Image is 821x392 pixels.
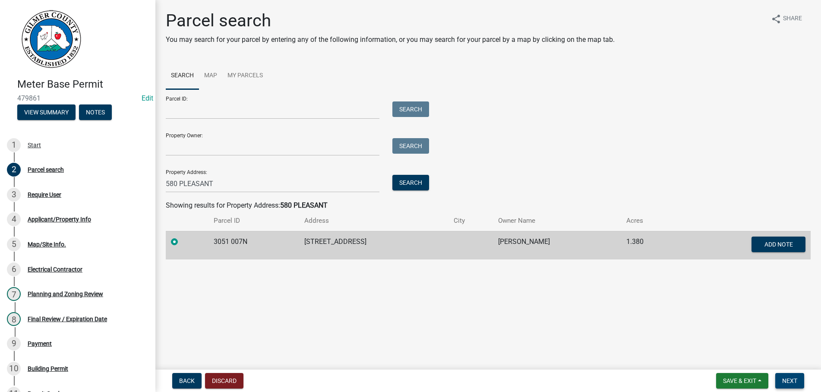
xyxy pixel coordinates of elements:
img: Gilmer County, Georgia [17,9,82,69]
button: View Summary [17,104,76,120]
div: 10 [7,362,21,376]
div: Parcel search [28,167,64,173]
h1: Parcel search [166,10,615,31]
button: Search [392,138,429,154]
wm-modal-confirm: Notes [79,109,112,116]
div: 6 [7,262,21,276]
span: Back [179,377,195,384]
div: Building Permit [28,366,68,372]
th: Address [299,211,448,231]
div: 5 [7,237,21,251]
p: You may search for your parcel by entering any of the following information, or you may search fo... [166,35,615,45]
div: Showing results for Property Address: [166,200,811,211]
div: Map/Site Info. [28,241,66,247]
div: 3 [7,188,21,202]
div: 8 [7,312,21,326]
div: Final Review / Expiration Date [28,316,107,322]
div: 9 [7,337,21,351]
button: Notes [79,104,112,120]
th: Parcel ID [208,211,299,231]
div: Electrical Contractor [28,266,82,272]
button: Save & Exit [716,373,768,389]
a: Edit [142,94,153,102]
span: 479861 [17,94,138,102]
i: share [771,14,781,24]
div: Require User [28,192,61,198]
span: Add Note [764,240,793,247]
div: Applicant/Property Info [28,216,91,222]
span: Share [783,14,802,24]
span: Save & Exit [723,377,756,384]
button: Search [392,101,429,117]
button: Search [392,175,429,190]
strong: 580 PLEASANT [280,201,328,209]
th: Acres [621,211,678,231]
div: 1 [7,138,21,152]
h4: Meter Base Permit [17,78,148,91]
button: Add Note [752,237,805,252]
td: 3051 007N [208,231,299,259]
a: Map [199,62,222,90]
button: Discard [205,373,243,389]
button: Next [775,373,804,389]
button: shareShare [764,10,809,27]
td: 1.380 [621,231,678,259]
th: Owner Name [493,211,621,231]
div: 7 [7,287,21,301]
button: Back [172,373,202,389]
div: Start [28,142,41,148]
a: My Parcels [222,62,268,90]
wm-modal-confirm: Edit Application Number [142,94,153,102]
td: [PERSON_NAME] [493,231,621,259]
div: Payment [28,341,52,347]
span: Next [782,377,797,384]
div: 2 [7,163,21,177]
a: Search [166,62,199,90]
div: Planning and Zoning Review [28,291,103,297]
td: [STREET_ADDRESS] [299,231,448,259]
th: City [448,211,493,231]
wm-modal-confirm: Summary [17,109,76,116]
div: 4 [7,212,21,226]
